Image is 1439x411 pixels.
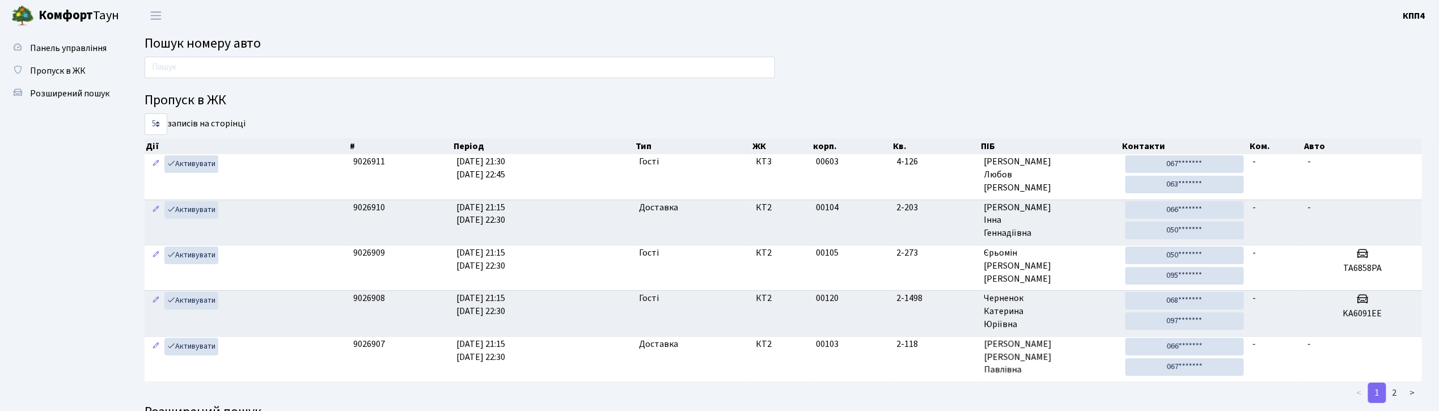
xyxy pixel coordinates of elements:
span: 4-126 [896,155,975,168]
a: 2 [1386,383,1404,403]
a: 1 [1368,383,1386,403]
th: Контакти [1121,138,1248,154]
span: Розширений пошук [30,87,109,100]
span: [DATE] 21:15 [DATE] 22:30 [457,247,506,272]
span: 00603 [816,155,839,168]
a: Редагувати [149,338,163,355]
span: 2-273 [896,247,975,260]
span: 2-118 [896,338,975,351]
button: Переключити навігацію [142,6,170,25]
a: Активувати [164,155,218,173]
th: Ком. [1248,138,1303,154]
span: Доставка [639,338,678,351]
span: КТ2 [756,201,807,214]
span: 00105 [816,247,839,259]
h5: ТА6858РА [1307,263,1417,274]
span: - [1253,338,1256,350]
span: 00103 [816,338,839,350]
span: Гості [639,247,659,260]
span: [DATE] 21:15 [DATE] 22:30 [457,292,506,317]
a: > [1403,383,1422,403]
span: 9026909 [353,247,385,259]
span: - [1307,338,1311,350]
span: - [1253,292,1256,304]
span: 9026907 [353,338,385,350]
span: Таун [39,6,119,26]
span: [DATE] 21:15 [DATE] 22:30 [457,201,506,227]
h4: Пропуск в ЖК [145,92,1422,109]
span: КТ2 [756,247,807,260]
a: Активувати [164,338,218,355]
th: Авто [1303,138,1423,154]
th: Кв. [892,138,980,154]
span: [DATE] 21:15 [DATE] 22:30 [457,338,506,363]
span: 00120 [816,292,839,304]
span: Гості [639,155,659,168]
select: записів на сторінці [145,113,167,135]
span: Пошук номеру авто [145,33,261,53]
a: Редагувати [149,155,163,173]
span: [PERSON_NAME] [PERSON_NAME] Павлівна [984,338,1116,377]
th: ЖК [752,138,812,154]
span: КТ3 [756,155,807,168]
a: Панель управління [6,37,119,60]
span: Панель управління [30,42,107,54]
span: 9026910 [353,201,385,214]
th: Період [452,138,635,154]
span: - [1253,201,1256,214]
span: КТ2 [756,338,807,351]
img: logo.png [11,5,34,27]
span: [DATE] 21:30 [DATE] 22:45 [457,155,506,181]
a: Активувати [164,201,218,219]
span: Черненок Катерина Юріївна [984,292,1116,331]
th: Дії [145,138,349,154]
span: [PERSON_NAME] Любов [PERSON_NAME] [984,155,1116,194]
th: ПІБ [980,138,1121,154]
span: Доставка [639,201,678,214]
span: Єрьомін [PERSON_NAME] [PERSON_NAME] [984,247,1116,286]
span: - [1307,155,1311,168]
th: # [349,138,452,154]
h5: KA6091EE [1307,308,1417,319]
span: - [1253,155,1256,168]
a: Редагувати [149,201,163,219]
a: Пропуск в ЖК [6,60,119,82]
a: Розширений пошук [6,82,119,105]
span: - [1253,247,1256,259]
span: 9026911 [353,155,385,168]
span: Гості [639,292,659,305]
a: Активувати [164,247,218,264]
span: 9026908 [353,292,385,304]
span: - [1307,201,1311,214]
input: Пошук [145,57,775,78]
span: 2-1498 [896,292,975,305]
b: Комфорт [39,6,93,24]
label: записів на сторінці [145,113,246,135]
a: Редагувати [149,247,163,264]
span: 00104 [816,201,839,214]
span: [PERSON_NAME] Інна Геннадіївна [984,201,1116,240]
a: КПП4 [1403,9,1425,23]
b: КПП4 [1403,10,1425,22]
span: 2-203 [896,201,975,214]
a: Активувати [164,292,218,310]
th: корп. [812,138,892,154]
span: Пропуск в ЖК [30,65,86,77]
a: Редагувати [149,292,163,310]
th: Тип [634,138,751,154]
span: КТ2 [756,292,807,305]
